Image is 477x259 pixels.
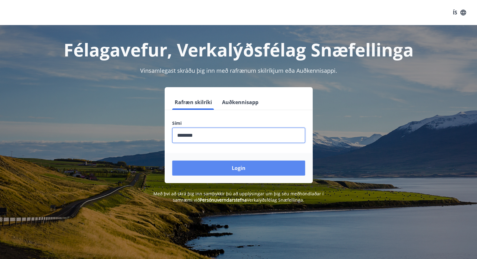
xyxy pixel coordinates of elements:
h1: Félagavefur, Verkalýðsfélag Snæfellinga [20,38,457,61]
button: ÍS [449,7,469,18]
button: Rafræn skilríki [172,95,215,110]
label: Sími [172,120,305,126]
button: Auðkennisapp [220,95,261,110]
a: Persónuverndarstefna [200,197,247,203]
span: Vinsamlegast skráðu þig inn með rafrænum skilríkjum eða Auðkennisappi. [140,67,337,74]
span: Með því að skrá þig inn samþykkir þú að upplýsingar um þig séu meðhöndlaðar í samræmi við Verkalý... [153,191,324,203]
button: Login [172,161,305,176]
